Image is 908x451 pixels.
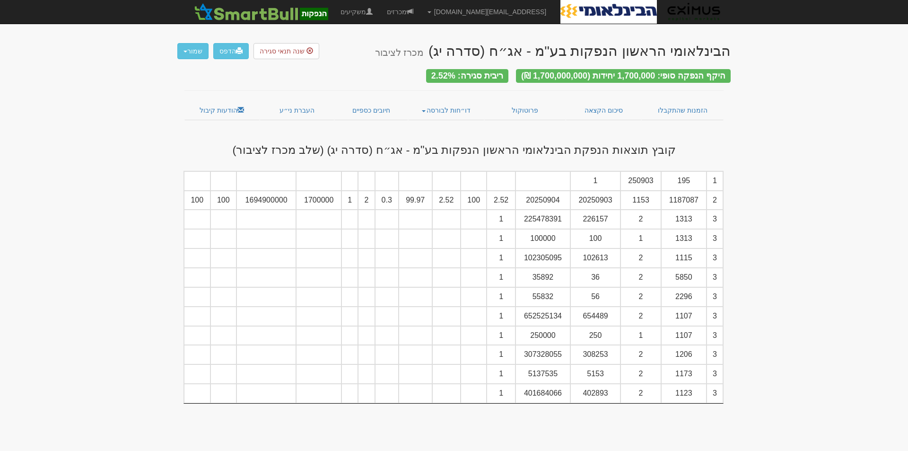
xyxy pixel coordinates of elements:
[408,100,485,120] a: דו״חות לבורסה
[236,191,296,210] td: 1694900000
[620,248,661,268] td: 2
[516,69,731,83] div: היקף הנפקה סופי: 1,700,000 יחידות (1,700,000,000 ₪)
[570,287,620,307] td: 56
[570,345,620,364] td: 308253
[620,229,661,248] td: 1
[515,326,570,345] td: 250000
[570,268,620,287] td: 36
[253,43,319,59] button: שנה תנאי סגירה
[515,248,570,268] td: 102305095
[570,248,620,268] td: 102613
[210,191,236,210] td: 100
[515,268,570,287] td: 35892
[570,171,620,191] td: 1
[707,326,723,345] td: 3
[487,326,515,345] td: 1
[570,229,620,248] td: 100
[570,326,620,345] td: 250
[487,210,515,229] td: 1
[487,364,515,384] td: 1
[487,268,515,287] td: 1
[620,268,661,287] td: 2
[487,248,515,268] td: 1
[515,287,570,307] td: 55832
[296,191,341,210] td: 1700000
[707,384,723,403] td: 3
[570,384,620,403] td: 402893
[515,384,570,403] td: 401684066
[641,100,724,120] a: הזמנות שהתקבלו
[375,191,399,210] td: 0.3
[661,287,707,307] td: 2296
[661,210,707,229] td: 1313
[487,307,515,326] td: 1
[432,191,461,210] td: 2.52
[707,345,723,364] td: 3
[184,191,210,210] td: 100
[707,248,723,268] td: 3
[620,171,661,191] td: 250903
[707,210,723,229] td: 3
[570,364,620,384] td: 5153
[570,307,620,326] td: 654489
[707,171,723,191] td: 1
[461,191,487,210] td: 100
[661,229,707,248] td: 1313
[661,171,707,191] td: 195
[487,191,515,210] td: 2.52
[570,191,620,210] td: 20250903
[661,384,707,403] td: 1123
[620,307,661,326] td: 2
[515,210,570,229] td: 225478391
[358,191,375,210] td: 2
[375,47,424,58] small: מכרז לציבור
[707,268,723,287] td: 3
[707,229,723,248] td: 3
[515,191,570,210] td: 20250904
[661,268,707,287] td: 5850
[620,345,661,364] td: 2
[570,210,620,229] td: 226157
[620,326,661,345] td: 1
[260,100,335,120] a: העברת ני״ע
[620,287,661,307] td: 2
[426,69,508,83] div: ריבית סגירה: 2.52%
[515,364,570,384] td: 5137535
[515,229,570,248] td: 100000
[184,100,260,120] a: הודעות קיבול
[334,100,408,120] a: חיובים כספיים
[515,307,570,326] td: 652525134
[620,210,661,229] td: 2
[661,248,707,268] td: 1115
[620,191,661,210] td: 1153
[707,287,723,307] td: 3
[487,345,515,364] td: 1
[707,364,723,384] td: 3
[375,43,731,59] div: הבינלאומי הראשון הנפקות בע"מ - אג״ח (סדרה יג)
[260,47,305,55] span: שנה תנאי סגירה
[661,345,707,364] td: 1206
[661,191,707,210] td: 1187087
[707,307,723,326] td: 3
[487,229,515,248] td: 1
[661,307,707,326] td: 1107
[177,144,731,156] h3: קובץ תוצאות הנפקת הבינלאומי הראשון הנפקות בע"מ - אג״ח (סדרה יג) (שלב מכרז לציבור)
[515,345,570,364] td: 307328055
[487,384,515,403] td: 1
[707,191,723,210] td: 2
[661,326,707,345] td: 1107
[213,43,249,59] a: הדפס
[566,100,642,120] a: סיכום הקצאה
[661,364,707,384] td: 1173
[484,100,566,120] a: פרוטוקול
[341,191,358,210] td: 1
[177,43,209,59] button: שמור
[192,2,331,21] img: SmartBull Logo
[487,287,515,307] td: 1
[399,191,432,210] td: 99.97
[620,364,661,384] td: 2
[620,384,661,403] td: 2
